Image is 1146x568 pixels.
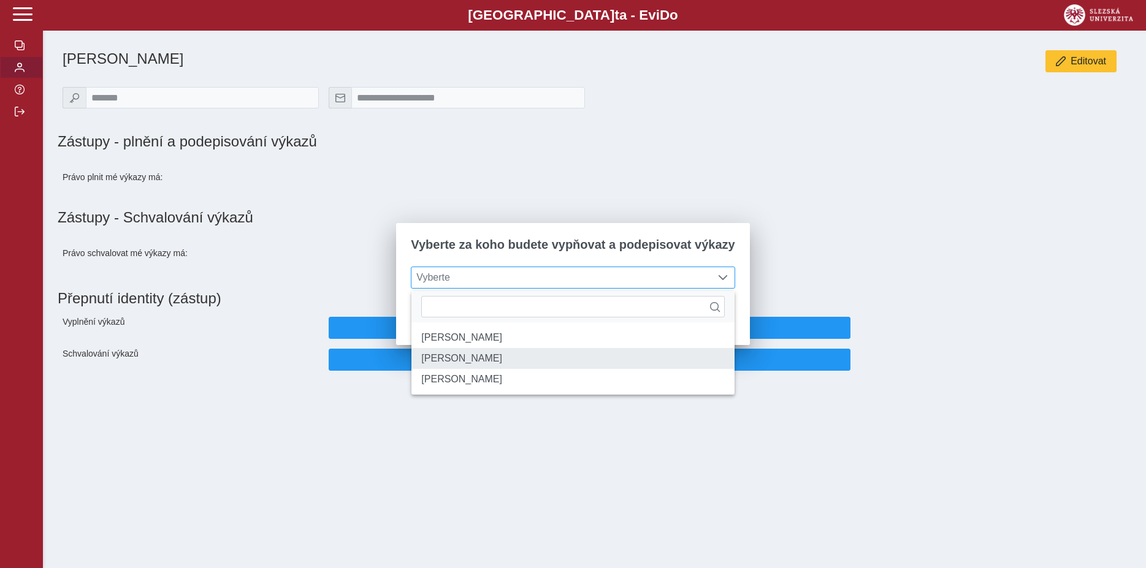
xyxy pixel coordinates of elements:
b: [GEOGRAPHIC_DATA] a - Evi [37,7,1109,23]
span: Vyberte [411,267,711,288]
span: Přepnout identitu [339,354,841,365]
button: Přepnout identitu [329,317,851,339]
h1: [PERSON_NAME] [63,50,762,67]
div: Právo plnit mé výkazy má: [58,160,324,194]
li: Pavlína Kubná [411,348,734,369]
span: o [670,7,678,23]
span: D [660,7,670,23]
span: Editovat [1071,56,1106,67]
button: Přepnout identitu [329,349,851,371]
div: Vyplnění výkazů [58,312,324,344]
div: Právo schvalovat mé výkazy má: [58,236,324,270]
img: logo_web_su.png [1064,4,1133,26]
h1: Přepnutí identity (zástup) [58,285,1121,312]
span: t [614,7,619,23]
h1: Zástupy - plnění a podepisování výkazů [58,133,762,150]
div: Schvalování výkazů [58,344,324,376]
li: Tereza Šturzová [411,369,734,390]
span: Přepnout identitu [339,322,841,333]
button: Editovat [1045,50,1117,72]
li: Pavlína Hajduková [411,327,734,348]
span: Vyberte za koho budete vypňovat a podepisovat výkazy [411,238,735,252]
h1: Zástupy - Schvalování výkazů [58,209,1131,226]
